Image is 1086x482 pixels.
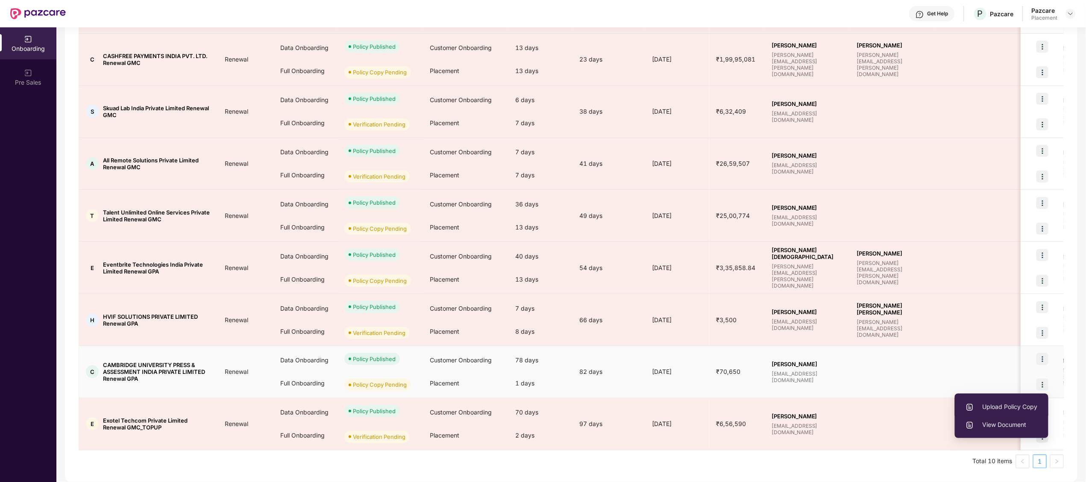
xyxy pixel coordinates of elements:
span: Upload Policy Copy [966,402,1038,411]
img: svg+xml;base64,PHN2ZyBpZD0iVXBsb2FkX0xvZ3MiIGRhdGEtbmFtZT0iVXBsb2FkIExvZ3MiIHhtbG5zPSJodHRwOi8vd3... [966,403,974,411]
img: icon [1036,327,1048,339]
img: New Pazcare Logo [10,8,66,19]
span: Placement [430,171,459,179]
div: Policy Published [353,303,396,311]
span: Customer Onboarding [430,356,492,364]
img: icon [1036,379,1048,391]
div: Policy Published [353,147,396,155]
span: Placement [430,119,459,126]
span: [PERSON_NAME][EMAIL_ADDRESS][PERSON_NAME][DOMAIN_NAME] [857,52,929,77]
button: right [1050,455,1064,468]
li: Previous Page [1016,455,1030,468]
div: E [86,262,99,274]
div: Full Onboarding [273,59,338,82]
div: 78 days [508,349,572,372]
div: Policy Copy Pending [353,380,407,389]
span: Renewal [218,108,255,115]
span: [PERSON_NAME][EMAIL_ADDRESS][PERSON_NAME][DOMAIN_NAME] [772,263,843,289]
span: [EMAIL_ADDRESS][DOMAIN_NAME] [772,110,843,123]
div: C [86,365,99,378]
div: Get Help [928,10,948,17]
img: icon [1036,66,1048,78]
span: [PERSON_NAME] [772,42,843,49]
img: icon [1036,170,1048,182]
img: icon [1036,275,1048,287]
div: 2 days [508,424,572,447]
span: Customer Onboarding [430,409,492,416]
span: Customer Onboarding [430,253,492,260]
span: Customer Onboarding [430,148,492,156]
div: Data Onboarding [273,193,338,216]
div: E [86,417,99,430]
div: Full Onboarding [273,372,338,395]
div: 38 days [572,107,645,116]
div: 7 days [508,141,572,164]
span: View Document [966,420,1038,429]
img: svg+xml;base64,PHN2ZyBpZD0iRHJvcGRvd24tMzJ4MzIiIHhtbG5zPSJodHRwOi8vd3d3LnczLm9yZy8yMDAwL3N2ZyIgd2... [1067,10,1074,17]
span: [PERSON_NAME][EMAIL_ADDRESS][PERSON_NAME][DOMAIN_NAME] [772,52,843,77]
div: 82 days [572,367,645,376]
img: icon [1036,145,1048,157]
div: Data Onboarding [273,88,338,112]
div: 23 days [572,55,645,64]
span: P [977,9,983,19]
span: [EMAIL_ADDRESS][DOMAIN_NAME] [772,214,843,227]
div: 49 days [572,211,645,220]
div: 70 days [508,401,572,424]
span: Customer Onboarding [430,96,492,103]
span: Renewal [218,368,255,375]
span: [PERSON_NAME] [772,100,843,107]
div: Data Onboarding [273,245,338,268]
span: left [1020,459,1025,464]
div: [DATE] [645,419,709,429]
span: [PERSON_NAME][EMAIL_ADDRESS][DOMAIN_NAME] [857,319,929,338]
a: 1 [1033,455,1046,468]
span: All Remote Solutions Private Limited Renewal GMC [103,157,211,170]
div: Policy Copy Pending [353,224,407,233]
img: icon [1036,93,1048,105]
span: Placement [430,276,459,283]
div: Full Onboarding [273,216,338,239]
span: Customer Onboarding [430,44,492,51]
span: [PERSON_NAME] [857,250,929,257]
div: Policy Published [353,94,396,103]
span: ₹70,650 [709,368,747,375]
span: [EMAIL_ADDRESS][DOMAIN_NAME] [772,318,843,331]
span: CASHFREE PAYMENTS INDIA PVT. LTD. Renewal GMC [103,53,211,66]
img: icon [1036,301,1048,313]
img: icon [1036,353,1048,365]
span: ₹25,00,774 [709,212,757,219]
span: Talent Unlimited Online Services Private Limited Renewal GMC [103,209,211,223]
div: Full Onboarding [273,424,338,447]
div: Placement [1032,15,1058,21]
span: [PERSON_NAME] [857,42,929,49]
div: Policy Published [353,42,396,51]
div: Verification Pending [353,329,405,337]
span: [PERSON_NAME] [772,152,843,159]
div: Pazcare [1032,6,1058,15]
span: [EMAIL_ADDRESS][DOMAIN_NAME] [772,162,843,175]
span: Customer Onboarding [430,200,492,208]
div: Policy Published [353,355,396,363]
span: Placement [430,328,459,335]
span: Renewal [218,212,255,219]
div: Verification Pending [353,120,405,129]
span: [PERSON_NAME] [772,309,843,315]
span: CAMBRIDGE UNIVERSITY PRESS & ASSESSMENT INDIA PRIVATE LIMITED Renewal GPA [103,361,211,382]
div: Full Onboarding [273,112,338,135]
img: icon [1036,41,1048,53]
div: Verification Pending [353,172,405,181]
div: [DATE] [645,315,709,325]
div: 6 days [508,88,572,112]
img: svg+xml;base64,PHN2ZyBpZD0iSGVscC0zMngzMiIgeG1sbnM9Imh0dHA6Ly93d3cudzMub3JnLzIwMDAvc3ZnIiB3aWR0aD... [916,10,924,19]
div: Data Onboarding [273,297,338,320]
span: [PERSON_NAME] [772,413,843,420]
div: 8 days [508,320,572,343]
span: ₹3,500 [709,316,743,323]
div: 54 days [572,263,645,273]
img: icon [1036,197,1048,209]
span: Placement [430,223,459,231]
span: ₹26,59,507 [709,160,757,167]
div: 13 days [508,36,572,59]
div: C [86,53,99,66]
